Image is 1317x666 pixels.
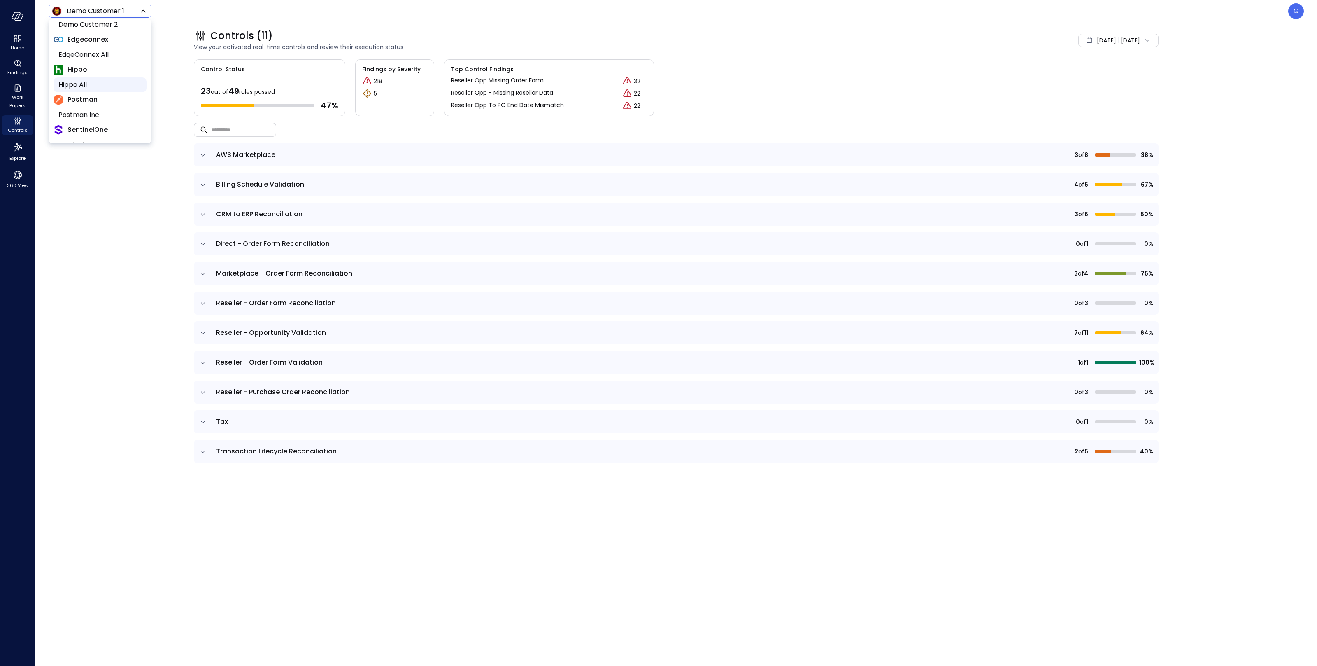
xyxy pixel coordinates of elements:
[54,95,63,105] img: Postman
[54,125,63,135] img: SentinelOne
[54,47,147,62] li: EdgeConnex All
[54,35,63,44] img: Edgeconnex
[58,80,140,90] span: Hippo All
[58,110,140,120] span: Postman Inc
[54,17,147,32] li: Demo Customer 2
[58,50,140,60] span: EdgeConnex All
[54,77,147,92] li: Hippo All
[58,140,140,150] span: SentinelOne
[67,95,98,105] span: Postman
[54,107,147,122] li: Postman Inc
[54,65,63,75] img: Hippo
[67,35,108,44] span: Edgeconnex
[67,65,87,75] span: Hippo
[67,125,108,135] span: SentinelOne
[58,20,140,30] span: Demo Customer 2
[54,138,147,152] li: SentinelOne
